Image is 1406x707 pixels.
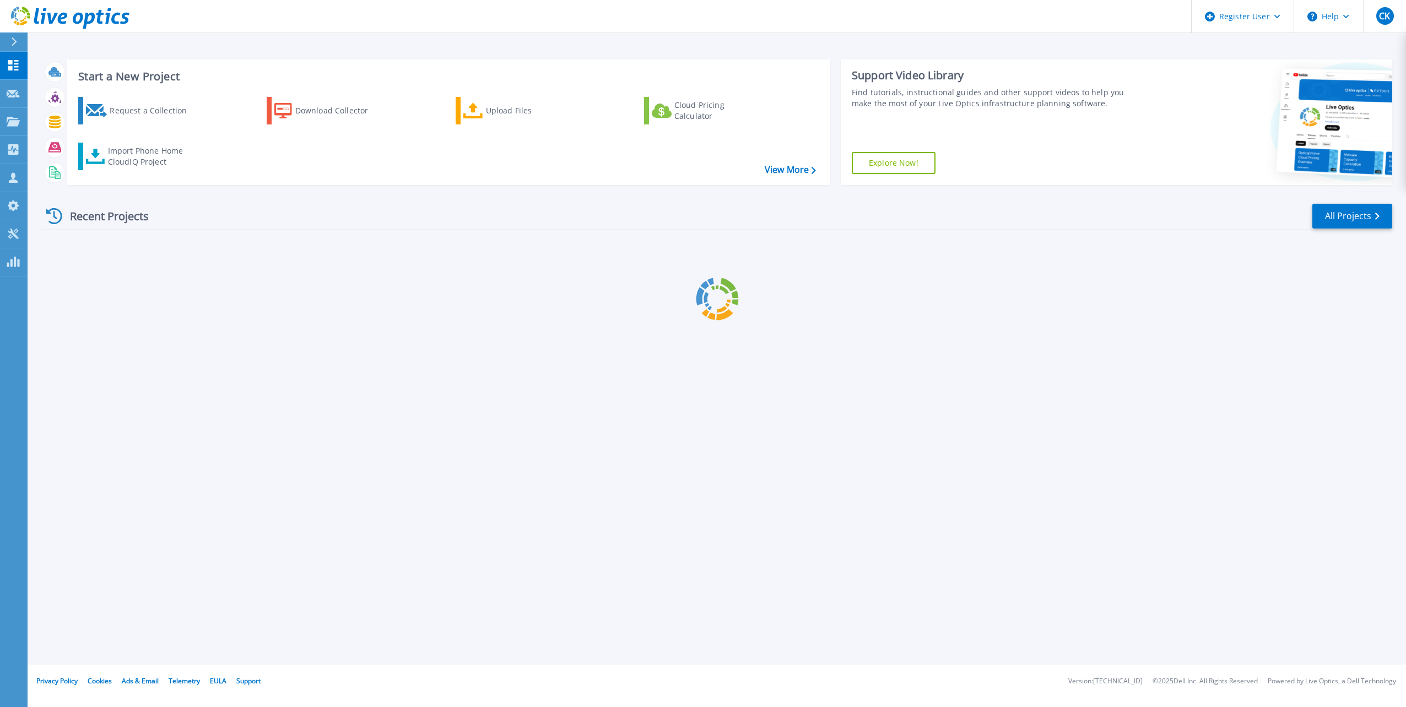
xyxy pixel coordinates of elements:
li: © 2025 Dell Inc. All Rights Reserved [1153,678,1258,685]
li: Powered by Live Optics, a Dell Technology [1268,678,1396,685]
a: Cookies [88,676,112,686]
a: Download Collector [267,97,390,124]
a: Privacy Policy [36,676,78,686]
div: Find tutorials, instructional guides and other support videos to help you make the most of your L... [852,87,1137,109]
div: Download Collector [295,100,383,122]
span: CK [1379,12,1390,20]
a: All Projects [1312,204,1392,229]
a: Request a Collection [78,97,201,124]
a: Ads & Email [122,676,159,686]
a: Support [236,676,261,686]
h3: Start a New Project [78,70,815,83]
div: Request a Collection [110,100,198,122]
div: Upload Files [486,100,574,122]
div: Cloud Pricing Calculator [674,100,763,122]
div: Recent Projects [42,203,164,230]
div: Import Phone Home CloudIQ Project [108,145,194,167]
a: View More [765,165,816,175]
a: Upload Files [456,97,578,124]
a: Telemetry [169,676,200,686]
a: EULA [210,676,226,686]
a: Cloud Pricing Calculator [644,97,767,124]
div: Support Video Library [852,68,1137,83]
li: Version: [TECHNICAL_ID] [1068,678,1143,685]
a: Explore Now! [852,152,935,174]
